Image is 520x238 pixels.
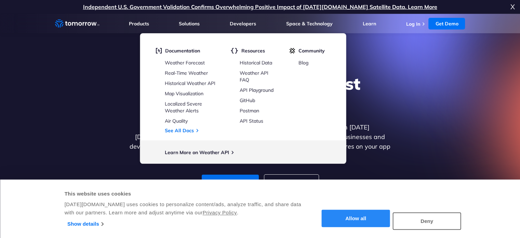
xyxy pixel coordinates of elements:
[240,97,255,103] a: GitHub
[128,73,392,114] h1: Explore the World’s Best Weather API
[128,123,392,161] p: Get reliable and precise weather data through our free API. Count on [DATE][DOMAIN_NAME] for quic...
[240,108,259,114] a: Postman
[240,70,268,83] a: Weather API FAQ
[165,80,215,86] a: Historical Weather API
[203,210,237,215] a: Privacy Policy
[165,70,208,76] a: Real-Time Weather
[165,127,194,134] a: See All Docs
[165,48,200,54] span: Documentation
[55,18,99,29] a: Home link
[179,21,200,27] a: Solutions
[298,48,325,54] span: Community
[406,21,420,27] a: Log In
[230,21,256,27] a: Developers
[240,118,263,124] a: API Status
[230,48,238,54] img: brackets.svg
[165,118,188,124] a: Air Quality
[165,60,205,66] a: Weather Forecast
[65,200,302,217] div: [DATE][DOMAIN_NAME] uses cookies to personalize content/ads, analyze traffic, and share data with...
[241,48,265,54] span: Resources
[264,175,319,192] a: For Enterprise
[322,210,390,227] button: Allow all
[240,60,272,66] a: Historical Data
[393,212,461,230] button: Deny
[67,219,103,229] a: Show details
[289,48,295,54] img: tio-c.svg
[286,21,333,27] a: Space & Technology
[428,18,465,29] a: Get Demo
[298,60,308,66] a: Blog
[83,3,437,10] a: Independent U.S. Government Validation Confirms Overwhelming Positive Impact of [DATE][DOMAIN_NAM...
[165,101,202,114] a: Localized Severe Weather Alerts
[202,175,259,192] a: For Developers
[165,149,229,155] a: Learn More on Weather API
[129,21,149,27] a: Products
[65,190,302,198] div: This website uses cookies
[156,48,162,54] img: doc.svg
[240,87,274,93] a: API Playground
[165,90,203,97] a: Map Visualization
[363,21,376,27] a: Learn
